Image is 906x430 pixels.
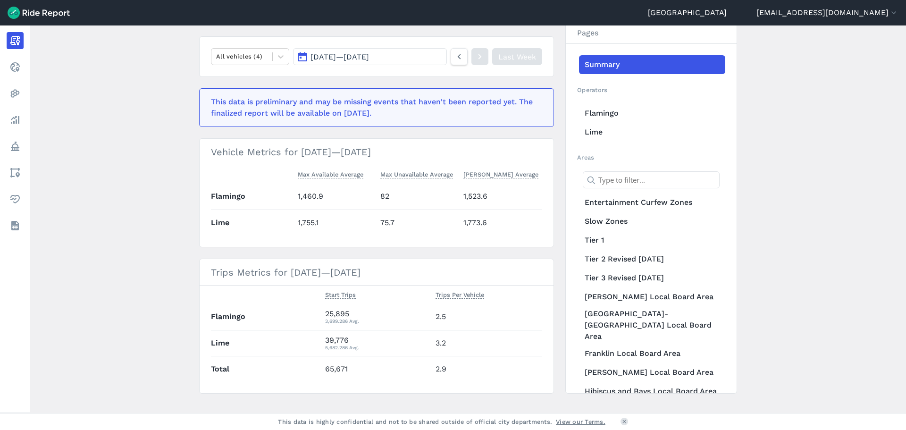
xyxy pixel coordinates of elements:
[7,138,24,155] a: Policy
[211,184,294,210] th: Flamingo
[7,32,24,49] a: Report
[579,269,725,287] a: Tier 3 Revised [DATE]
[579,344,725,363] a: Franklin Local Board Area
[211,330,321,356] th: Lime
[583,171,720,188] input: Type to filter...
[463,169,538,178] span: [PERSON_NAME] Average
[648,7,727,18] a: [GEOGRAPHIC_DATA]
[380,169,453,178] span: Max Unavailable Average
[211,304,321,330] th: Flamingo
[432,356,542,382] td: 2.9
[556,417,605,426] a: View our Terms.
[325,335,428,352] div: 39,776
[460,210,543,236] td: 1,773.6
[310,52,369,61] span: [DATE] — [DATE]
[432,304,542,330] td: 2.5
[579,231,725,250] a: Tier 1
[577,153,725,162] h2: Areas
[200,259,554,286] h3: Trips Metrics for [DATE]—[DATE]
[325,317,428,325] div: 3,699.286 Avg.
[436,289,484,299] span: Trips Per Vehicle
[579,104,725,123] a: Flamingo
[293,48,447,65] button: [DATE]—[DATE]
[7,59,24,76] a: Realtime
[298,169,363,178] span: Max Available Average
[200,139,554,165] h3: Vehicle Metrics for [DATE]—[DATE]
[492,48,542,65] a: Last Week
[7,111,24,128] a: Analyze
[211,210,294,236] th: Lime
[377,210,460,236] td: 75.7
[577,85,725,94] h2: Operators
[211,96,537,119] div: This data is preliminary and may be missing events that haven't been reported yet. The finalized ...
[325,308,428,325] div: 25,895
[579,306,725,344] a: [GEOGRAPHIC_DATA]-[GEOGRAPHIC_DATA] Local Board Area
[321,356,432,382] td: 65,671
[579,123,725,142] a: Lime
[579,212,725,231] a: Slow Zones
[432,330,542,356] td: 3.2
[8,7,70,19] img: Ride Report
[7,217,24,234] a: Datasets
[460,184,543,210] td: 1,523.6
[7,191,24,208] a: Health
[579,382,725,401] a: Hibiscus and Bays Local Board Area
[298,169,363,180] button: Max Available Average
[7,85,24,102] a: Heatmaps
[579,193,725,212] a: Entertainment Curfew Zones
[325,343,428,352] div: 5,682.286 Avg.
[566,23,737,44] h3: Pages
[436,289,484,301] button: Trips Per Vehicle
[325,289,356,299] span: Start Trips
[294,184,377,210] td: 1,460.9
[325,289,356,301] button: Start Trips
[579,250,725,269] a: Tier 2 Revised [DATE]
[756,7,898,18] button: [EMAIL_ADDRESS][DOMAIN_NAME]
[211,356,321,382] th: Total
[579,55,725,74] a: Summary
[377,184,460,210] td: 82
[463,169,538,180] button: [PERSON_NAME] Average
[380,169,453,180] button: Max Unavailable Average
[7,164,24,181] a: Areas
[579,287,725,306] a: [PERSON_NAME] Local Board Area
[579,363,725,382] a: [PERSON_NAME] Local Board Area
[294,210,377,236] td: 1,755.1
